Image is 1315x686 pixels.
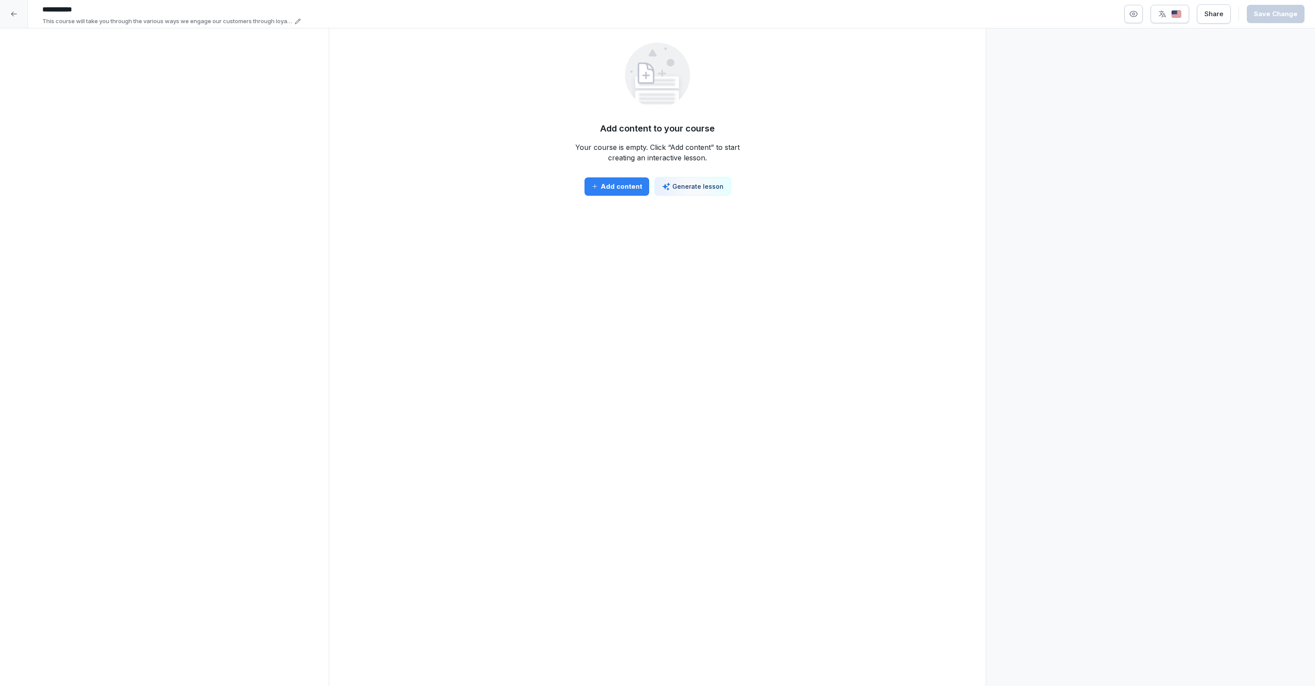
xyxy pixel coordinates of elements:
[625,42,690,108] img: empty.svg
[1254,9,1298,19] div: Save Change
[591,182,642,191] div: Add content
[1197,4,1231,24] button: Share
[1204,9,1223,19] div: Share
[1247,5,1305,23] button: Save Change
[42,17,292,26] p: This course will take you through the various ways we engage our customers through loyalty programs.
[654,177,731,196] button: Generate lesson
[570,142,745,163] p: Your course is empty. Click “Add content” to start creating an interactive lesson.
[584,177,649,196] button: Add content
[600,122,715,135] h5: Add content to your course
[672,182,724,191] p: Generate lesson
[1171,10,1182,18] img: us.svg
